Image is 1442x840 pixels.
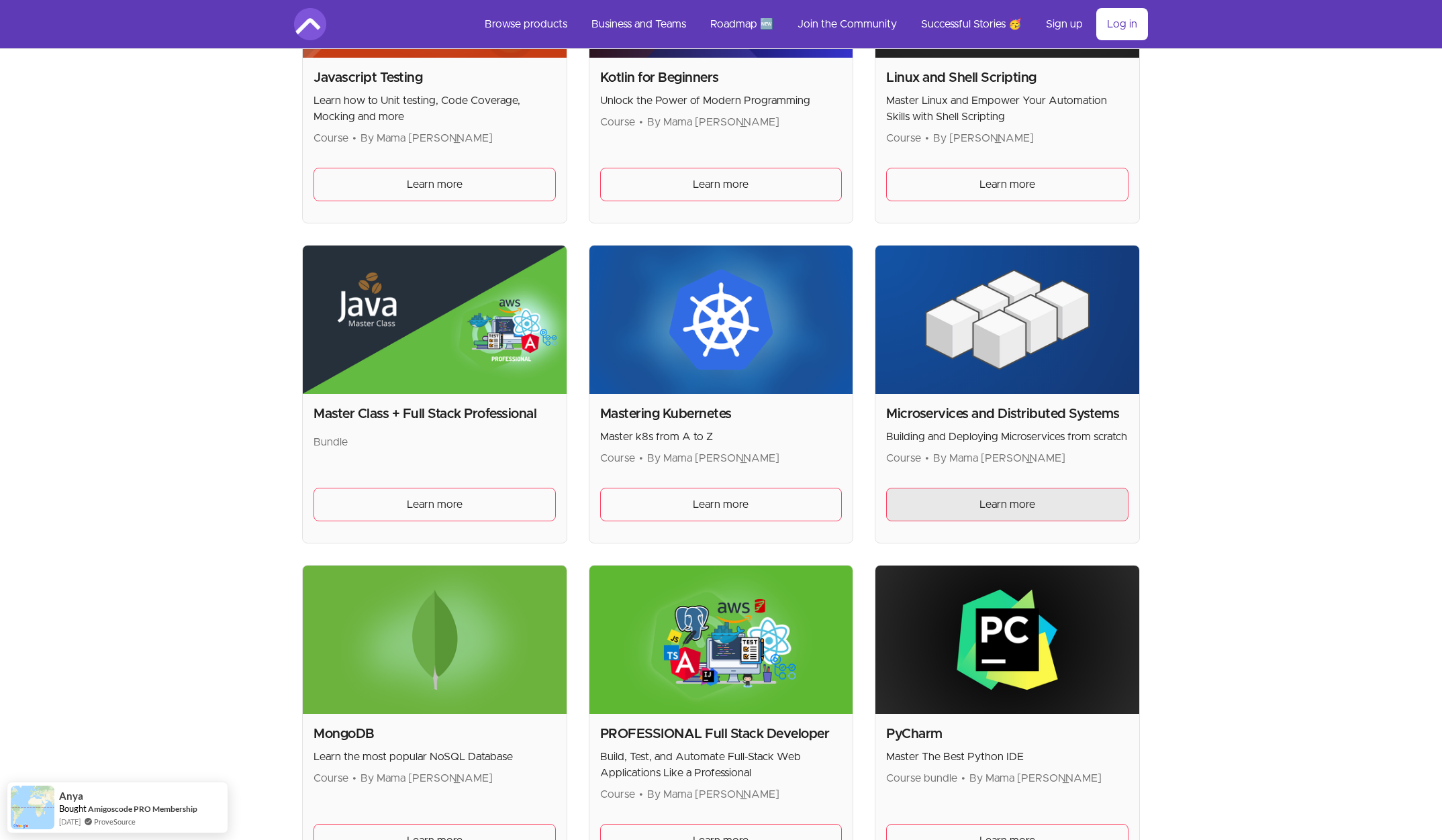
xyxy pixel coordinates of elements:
span: Learn more [979,176,1035,193]
a: Amigoscode PRO Membership [88,804,197,814]
span: By Mama [PERSON_NAME] [647,789,779,800]
span: By Mama [PERSON_NAME] [360,133,493,144]
span: • [961,773,965,784]
span: Course [886,133,921,144]
img: provesource social proof notification image [11,786,54,829]
nav: Main [474,8,1148,40]
span: By Mama [PERSON_NAME] [647,117,779,127]
span: Course [314,133,348,144]
h2: PROFESSIONAL Full Stack Developer [600,725,843,743]
span: • [352,773,356,784]
span: Course [600,453,635,464]
img: Product image for Mastering Kubernetes [589,246,853,394]
span: • [639,453,643,464]
span: Bundle [314,437,348,448]
img: Amigoscode logo [294,8,326,40]
img: Product image for PyCharm [875,566,1139,714]
span: Anya [59,790,83,802]
a: Roadmap 🆕 [700,8,784,40]
a: Learn more [600,488,843,521]
span: Course [886,453,921,464]
p: Unlock the Power of Modern Programming [600,93,843,109]
span: Course [600,789,635,800]
span: Learn more [693,176,749,193]
span: Learn more [407,176,463,193]
img: Product image for Microservices and Distributed Systems [875,246,1139,394]
a: Join the Community [787,8,908,40]
span: Learn more [979,496,1035,513]
a: Learn more [600,168,843,201]
img: Product image for MongoDB [303,566,567,714]
h2: Microservices and Distributed Systems [886,405,1128,423]
h2: Kotlin for Beginners [600,68,843,87]
p: Master k8s from A to Z [600,429,843,445]
p: Learn the most popular NoSQL Database [314,749,556,765]
span: By [PERSON_NAME] [933,133,1034,144]
span: By Mama [PERSON_NAME] [360,773,493,784]
h2: PyCharm [886,725,1128,743]
a: Learn more [314,168,556,201]
h2: Master Class + Full Stack Professional [314,405,556,423]
span: [DATE] [59,816,81,827]
a: Learn more [886,168,1128,201]
span: • [352,133,356,144]
h2: Javascript Testing [314,68,556,87]
img: Product image for PROFESSIONAL Full Stack Developer [589,566,853,714]
span: Learn more [407,496,463,513]
span: • [925,133,929,144]
a: Business and Teams [581,8,697,40]
span: • [639,789,643,800]
a: Browse products [474,8,578,40]
p: Master The Best Python IDE [886,749,1128,765]
span: • [639,117,643,127]
span: Learn more [693,496,749,513]
span: Course bundle [886,773,957,784]
span: Course [600,117,635,127]
h2: Linux and Shell Scripting [886,68,1128,87]
span: Bought [59,803,87,814]
a: Learn more [886,488,1128,521]
p: Building and Deploying Microservices from scratch [886,429,1128,445]
a: Successful Stories 🥳 [910,8,1032,40]
span: By Mama [PERSON_NAME] [969,773,1102,784]
span: • [925,453,929,464]
span: Course [314,773,348,784]
a: ProveSource [94,816,136,827]
a: Learn more [314,488,556,521]
p: Build, Test, and Automate Full-Stack Web Applications Like a Professional [600,749,843,781]
img: Product image for Master Class + Full Stack Professional [303,246,567,394]
a: Sign up [1035,8,1094,40]
p: Learn how to Unit testing, Code Coverage, Mocking and more [314,93,556,125]
h2: Mastering Kubernetes [600,405,843,423]
p: Master Linux and Empower Your Automation Skills with Shell Scripting [886,93,1128,125]
span: By Mama [PERSON_NAME] [647,453,779,464]
h2: MongoDB [314,725,556,743]
span: By Mama [PERSON_NAME] [933,453,1065,464]
a: Log in [1096,8,1148,40]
